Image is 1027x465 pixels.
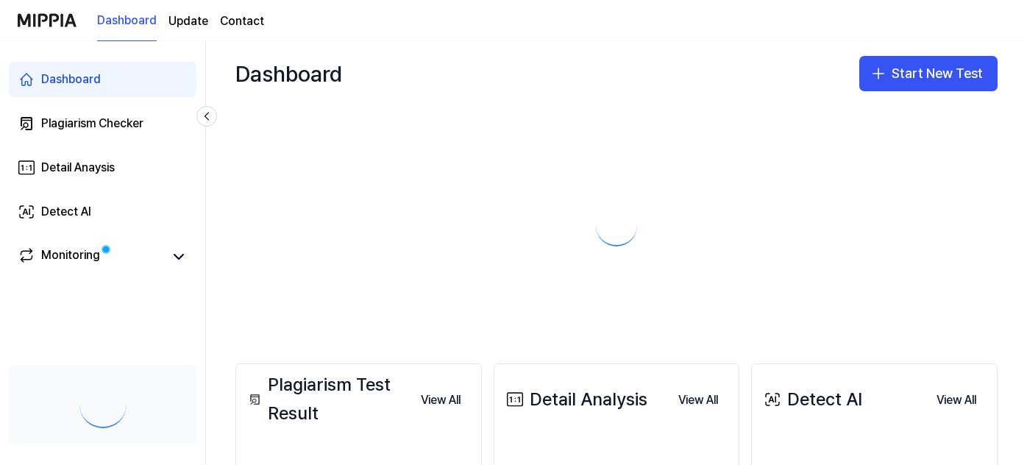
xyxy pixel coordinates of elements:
button: View All [925,386,988,415]
a: Dashboard [97,1,157,41]
div: Dashboard [235,56,342,91]
div: Detect AI [41,203,91,221]
button: Start New Test [859,56,998,91]
div: Plagiarism Checker [41,115,143,132]
a: Dashboard [9,62,196,97]
a: View All [409,384,472,415]
a: Detect AI [9,194,196,230]
a: Monitoring [18,246,164,267]
div: Dashboard [41,71,101,88]
a: Plagiarism Checker [9,106,196,141]
div: Plagiarism Test Result [245,371,409,427]
div: Detail Anaysis [41,159,115,177]
a: View All [667,384,730,415]
div: Monitoring [41,246,100,267]
button: View All [667,386,730,415]
a: Contact [220,13,264,30]
div: Detail Analysis [503,386,647,413]
a: Detail Anaysis [9,150,196,185]
a: View All [925,384,988,415]
button: View All [409,386,472,415]
a: Update [168,13,208,30]
div: Detect AI [761,386,862,413]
